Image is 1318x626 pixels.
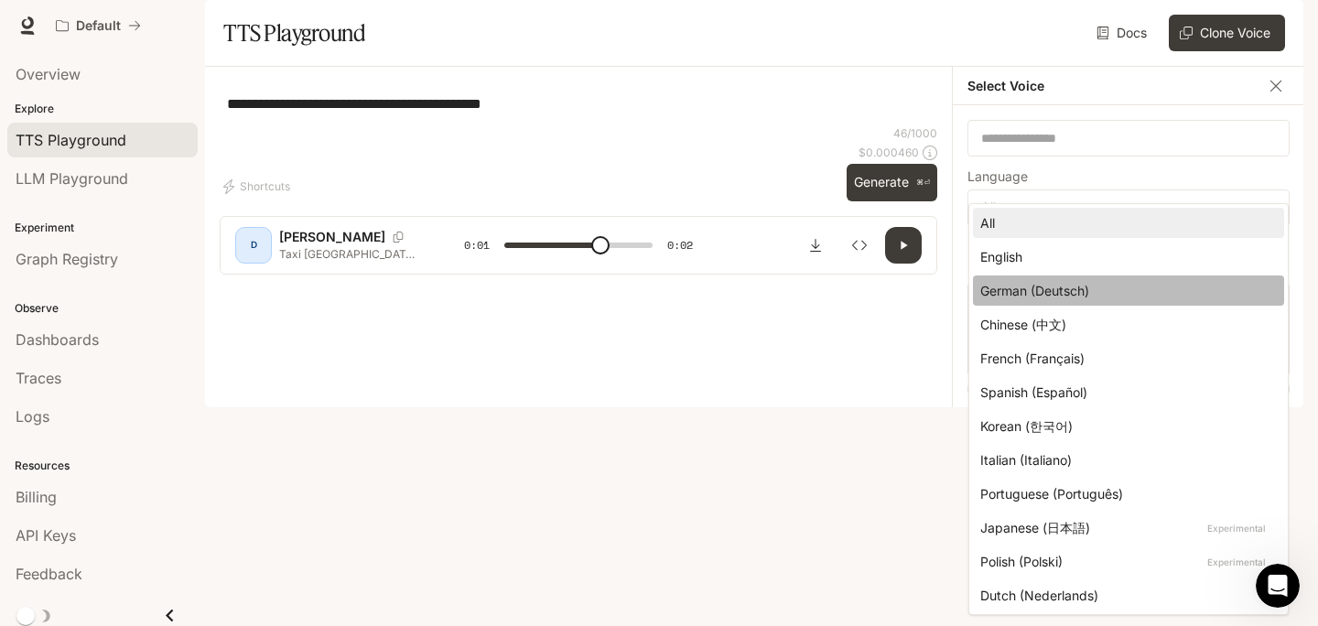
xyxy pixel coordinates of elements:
[980,586,1269,605] div: Dutch (Nederlands)
[980,349,1269,368] div: French (Français)
[980,213,1269,232] div: All
[980,247,1269,266] div: English
[980,518,1269,537] div: Japanese (日本語)
[980,315,1269,334] div: Chinese (中文)
[1204,554,1269,570] p: Experimental
[980,450,1269,469] div: Italian (Italiano)
[1204,520,1269,536] p: Experimental
[1256,564,1300,608] iframe: Intercom live chat
[980,484,1269,503] div: Portuguese (Português)
[980,281,1269,300] div: German (Deutsch)
[980,552,1269,571] div: Polish (Polski)
[980,383,1269,402] div: Spanish (Español)
[980,416,1269,436] div: Korean (한국어)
